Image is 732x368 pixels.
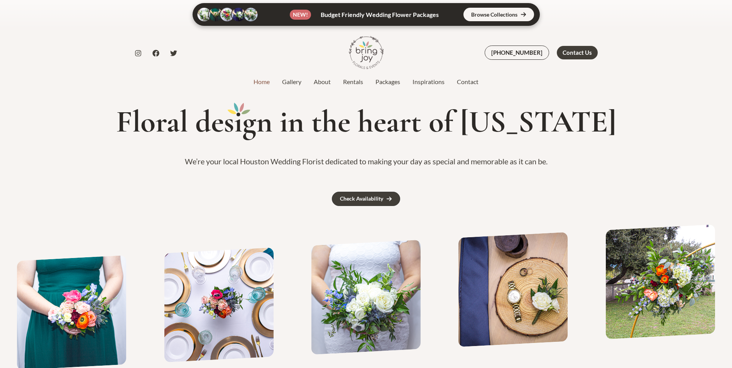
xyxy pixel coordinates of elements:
a: Rentals [337,77,369,86]
a: Inspirations [406,77,451,86]
a: Instagram [135,50,142,57]
a: Gallery [276,77,308,86]
img: Bring Joy [349,35,384,70]
h1: Floral des gn in the heart of [US_STATE] [9,105,723,139]
div: Check Availability [340,196,383,201]
nav: Site Navigation [247,76,485,88]
a: [PHONE_NUMBER] [485,46,549,60]
a: Home [247,77,276,86]
a: Facebook [152,50,159,57]
a: About [308,77,337,86]
mark: i [234,105,242,139]
p: We’re your local Houston Wedding Florist dedicated to making your day as special and memorable as... [9,154,723,169]
a: Check Availability [332,192,400,206]
a: Contact [451,77,485,86]
a: Twitter [170,50,177,57]
a: Contact Us [557,46,598,59]
a: Packages [369,77,406,86]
